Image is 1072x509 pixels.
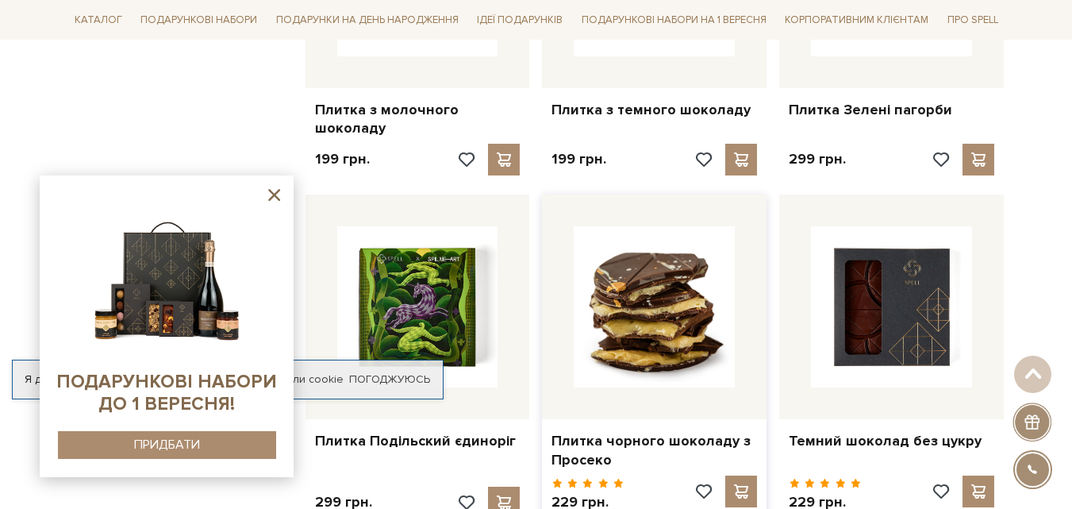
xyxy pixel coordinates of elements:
[471,8,569,33] a: Ідеї подарунків
[941,8,1005,33] a: Про Spell
[575,6,773,33] a: Подарункові набори на 1 Вересня
[271,372,344,386] a: файли cookie
[551,150,606,168] p: 199 грн.
[574,226,735,388] img: Плитка чорного шоколаду з Просеко
[13,372,443,387] div: Я дозволяю [DOMAIN_NAME] використовувати
[349,372,430,387] a: Погоджуюсь
[789,150,846,168] p: 299 грн.
[315,150,370,168] p: 199 грн.
[134,8,263,33] a: Подарункові набори
[68,8,129,33] a: Каталог
[551,101,757,119] a: Плитка з темного шоколаду
[778,6,935,33] a: Корпоративним клієнтам
[789,432,994,450] a: Темний шоколад без цукру
[789,101,994,119] a: Плитка Зелені пагорби
[551,432,757,469] a: Плитка чорного шоколаду з Просеко
[270,8,465,33] a: Подарунки на День народження
[315,432,521,450] a: Плитка Подільский єдиноріг
[315,101,521,138] a: Плитка з молочного шоколаду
